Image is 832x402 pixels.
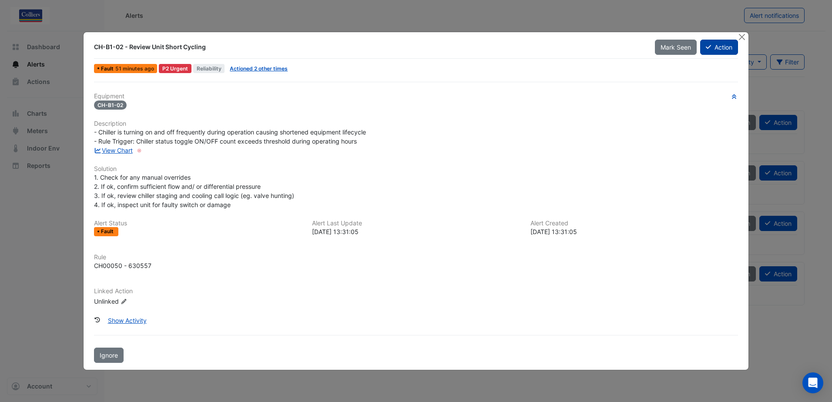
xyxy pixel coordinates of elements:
button: Close [738,32,747,41]
span: Fault [101,66,115,71]
h6: Alert Created [530,220,738,227]
span: CH-B1-02 [94,100,127,110]
button: Show Activity [102,313,152,328]
div: Tooltip anchor [135,147,143,154]
span: Mark Seen [661,44,691,51]
span: Reliability [193,64,225,73]
h6: Solution [94,165,738,173]
a: Actioned 2 other times [230,65,288,72]
div: [DATE] 13:31:05 [312,227,520,236]
span: Fault [101,229,115,234]
a: View Chart [94,147,133,154]
div: P2 Urgent [159,64,191,73]
button: Action [700,40,738,55]
div: CH-B1-02 - Review Unit Short Cycling [94,43,644,51]
h6: Description [94,120,738,127]
div: CH00050 - 630557 [94,261,151,270]
div: Open Intercom Messenger [802,372,823,393]
h6: Alert Status [94,220,302,227]
button: Ignore [94,348,124,363]
h6: Linked Action [94,288,738,295]
fa-icon: Edit Linked Action [121,298,127,305]
span: 1. Check for any manual overrides 2. If ok, confirm sufficient flow and/ or differential pressure... [94,174,294,208]
span: Ignore [100,352,118,359]
span: - Chiller is turning on and off frequently during operation causing shortened equipment lifecycle... [94,128,366,145]
span: Wed 27-Aug-2025 13:31 AEST [115,65,154,72]
h6: Alert Last Update [312,220,520,227]
div: Unlinked [94,296,198,305]
div: [DATE] 13:31:05 [530,227,738,236]
h6: Rule [94,254,738,261]
button: Mark Seen [655,40,697,55]
h6: Equipment [94,93,738,100]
